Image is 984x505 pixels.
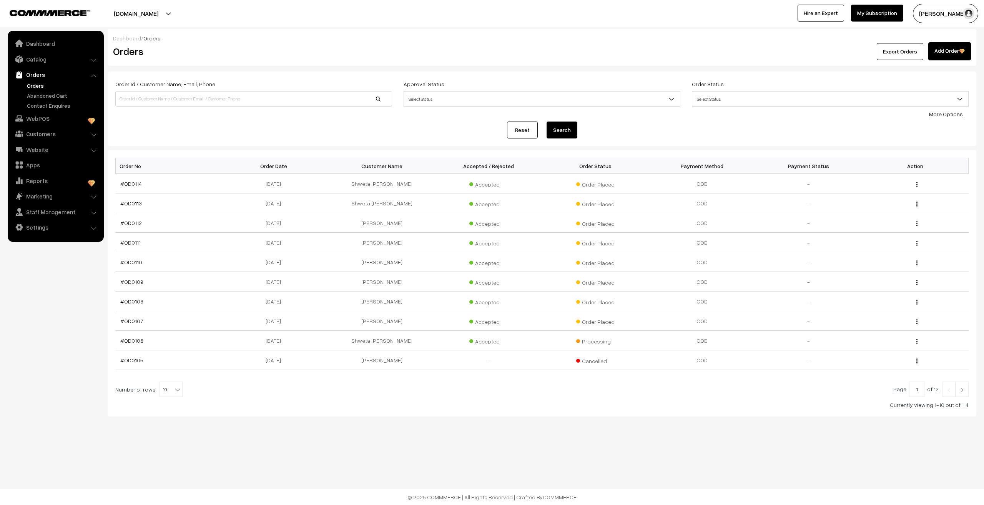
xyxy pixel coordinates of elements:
td: - [755,213,862,233]
span: 10 [160,382,183,397]
button: Export Orders [877,43,923,60]
th: Order Date [222,158,329,174]
div: / [113,34,971,42]
td: - [755,350,862,370]
span: Number of rows [115,385,156,393]
img: Menu [916,339,918,344]
h2: Orders [113,45,391,57]
a: Hire an Expert [798,5,844,22]
span: Accepted [469,178,508,188]
button: [DOMAIN_NAME] [87,4,185,23]
img: Menu [916,358,918,363]
label: Order Status [692,80,724,88]
a: Customers [10,127,101,141]
a: #OD0112 [120,220,142,226]
img: COMMMERCE [10,10,90,16]
span: Select Status [692,92,968,106]
img: Menu [916,221,918,226]
td: [DATE] [222,311,329,331]
span: Accepted [469,296,508,306]
th: Order Status [542,158,648,174]
span: Select Status [404,92,680,106]
span: Order Placed [576,296,615,306]
td: - [755,252,862,272]
td: COD [648,174,755,193]
th: Order No [116,158,222,174]
td: - [755,193,862,213]
span: Orders [143,35,161,42]
span: Order Placed [576,198,615,208]
td: COD [648,233,755,252]
th: Action [862,158,968,174]
td: - [755,292,862,311]
a: Dashboard [10,37,101,50]
a: COMMMERCE [543,494,577,500]
td: COD [648,292,755,311]
a: #OD0107 [120,318,143,324]
span: Order Placed [576,218,615,228]
span: Select Status [404,91,680,107]
span: Order Placed [576,178,615,188]
a: #OD0113 [120,200,142,207]
td: COD [648,193,755,213]
img: Left [946,388,952,392]
td: Shweta [PERSON_NAME] [329,174,435,193]
img: Menu [916,300,918,305]
label: Approval Status [404,80,444,88]
a: Settings [10,220,101,234]
img: Menu [916,260,918,265]
span: Accepted [469,277,508,287]
a: #OD0111 [120,239,141,246]
td: [DATE] [222,272,329,292]
a: More Options [929,111,963,117]
th: Accepted / Rejected [435,158,542,174]
td: Shweta [PERSON_NAME] [329,193,435,213]
a: Reports [10,174,101,188]
span: Cancelled [576,355,615,365]
span: Page [893,386,906,392]
td: [PERSON_NAME] [329,311,435,331]
td: - [755,174,862,193]
img: Menu [916,202,918,207]
a: #OD0110 [120,259,142,265]
td: [DATE] [222,252,329,272]
td: [DATE] [222,233,329,252]
a: My Subscription [851,5,903,22]
span: 10 [160,382,182,397]
button: [PERSON_NAME] [913,4,978,23]
td: Shweta [PERSON_NAME] [329,331,435,350]
td: [PERSON_NAME] [329,233,435,252]
img: Menu [916,319,918,324]
img: Menu [916,280,918,285]
td: - [435,350,542,370]
span: Accepted [469,237,508,247]
a: Reset [507,122,538,138]
td: COD [648,252,755,272]
a: Catalog [10,52,101,66]
td: COD [648,331,755,350]
th: Payment Method [648,158,755,174]
a: Marketing [10,189,101,203]
button: Search [547,122,577,138]
a: #OD0109 [120,278,143,285]
a: WebPOS [10,112,101,125]
img: Right [959,388,966,392]
a: #OD0106 [120,337,143,344]
a: Staff Management [10,205,101,219]
span: Accepted [469,335,508,345]
td: [DATE] [222,350,329,370]
th: Customer Name [329,158,435,174]
td: - [755,311,862,331]
td: - [755,272,862,292]
td: [DATE] [222,331,329,350]
td: [PERSON_NAME] [329,252,435,272]
a: #OD0105 [120,357,143,363]
td: COD [648,213,755,233]
td: [DATE] [222,193,329,213]
td: - [755,331,862,350]
img: user [963,8,974,19]
span: Processing [576,335,615,345]
a: Orders [10,68,101,82]
span: Select Status [692,91,969,107]
td: [PERSON_NAME] [329,272,435,292]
